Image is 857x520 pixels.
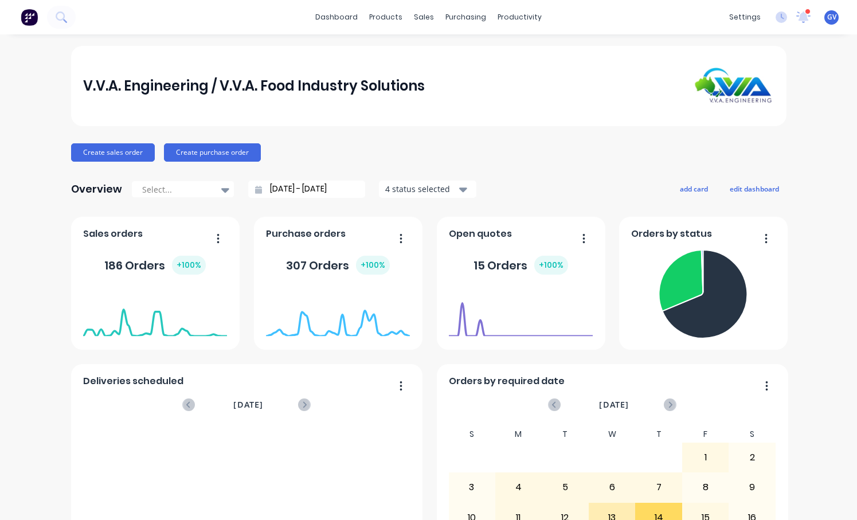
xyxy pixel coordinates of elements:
div: products [363,9,408,26]
div: + 100 % [534,256,568,275]
div: 4 [496,473,542,502]
div: 2 [729,443,775,472]
span: [DATE] [233,398,263,411]
button: 4 status selected [379,181,476,198]
div: 5 [542,473,588,502]
button: add card [672,181,715,196]
span: Orders by required date [449,374,565,388]
img: Factory [21,9,38,26]
div: T [635,426,682,443]
span: GV [827,12,836,22]
div: 186 Orders [104,256,206,275]
div: S [729,426,776,443]
div: T [542,426,589,443]
button: Create purchase order [164,143,261,162]
div: S [448,426,495,443]
div: 7 [636,473,682,502]
div: Overview [71,178,122,201]
div: 8 [683,473,729,502]
div: 307 Orders [286,256,390,275]
div: settings [723,9,766,26]
div: 3 [449,473,495,502]
span: Purchase orders [266,227,346,241]
div: 15 Orders [473,256,568,275]
div: 1 [683,443,729,472]
div: M [495,426,542,443]
div: 6 [589,473,635,502]
div: + 100 % [356,256,390,275]
a: dashboard [310,9,363,26]
button: edit dashboard [722,181,786,196]
div: 4 status selected [385,183,457,195]
div: F [682,426,729,443]
div: purchasing [440,9,492,26]
img: V.V.A. Engineering / V.V.A. Food Industry Solutions [694,68,774,104]
button: Create sales order [71,143,155,162]
div: sales [408,9,440,26]
div: 9 [729,473,775,502]
span: Deliveries scheduled [83,374,183,388]
span: Sales orders [83,227,143,241]
div: productivity [492,9,547,26]
div: W [589,426,636,443]
div: V.V.A. Engineering / V.V.A. Food Industry Solutions [83,75,425,97]
span: Open quotes [449,227,512,241]
span: Orders by status [631,227,712,241]
div: + 100 % [172,256,206,275]
span: [DATE] [599,398,629,411]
